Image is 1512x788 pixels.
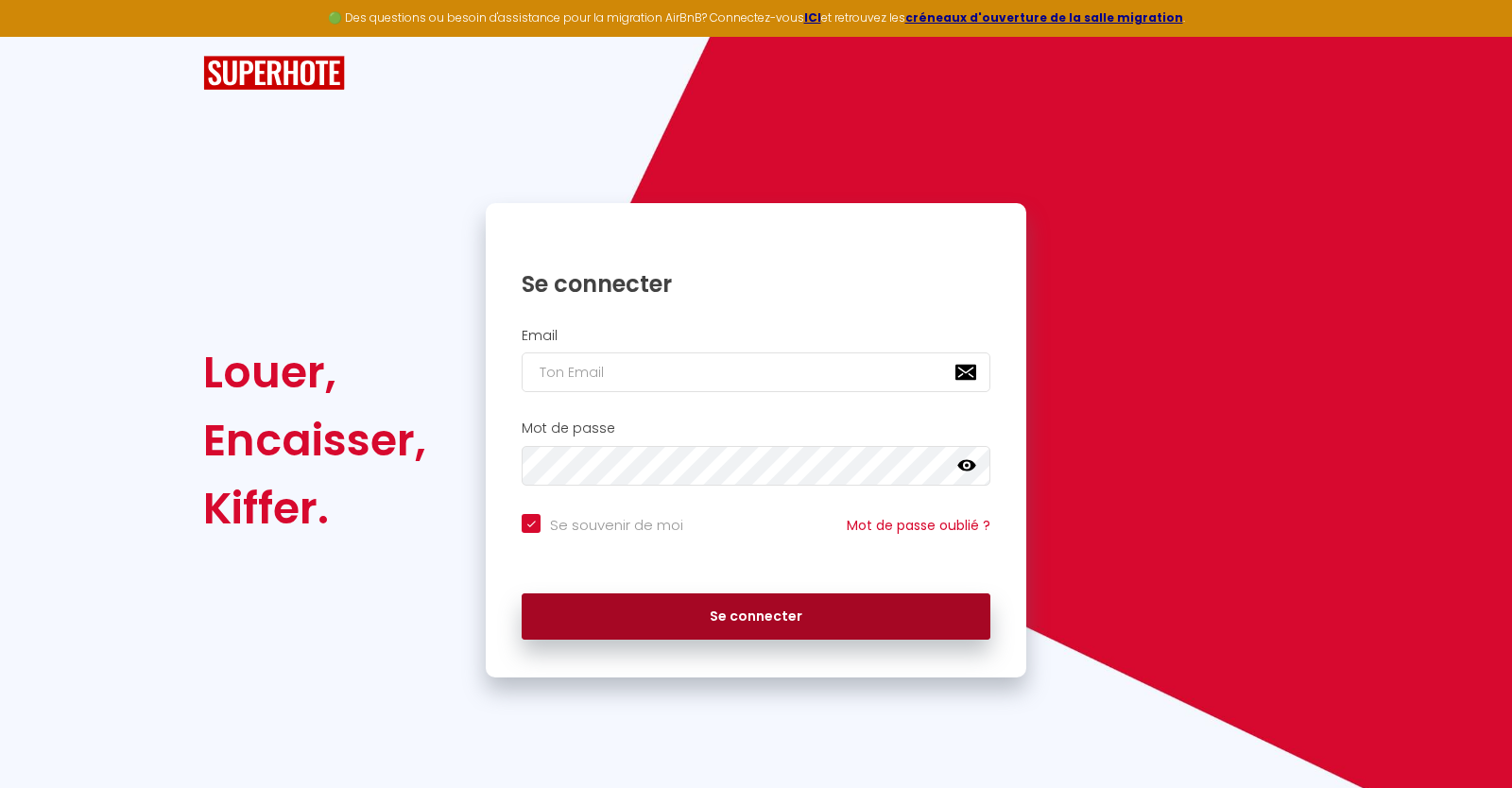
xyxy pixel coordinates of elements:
h2: Email [522,328,990,344]
h2: Mot de passe [522,420,990,437]
h1: Se connecter [522,269,990,299]
img: SuperHote logo [203,56,345,91]
button: Se connecter [522,593,990,641]
div: Kiffer. [203,474,426,542]
div: Encaisser, [203,406,426,474]
div: Louer, [203,338,426,406]
input: Ton Email [522,352,990,392]
a: Mot de passe oublié ? [847,516,990,535]
a: créneaux d'ouverture de la salle migration [905,9,1183,26]
a: ICI [804,9,821,26]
